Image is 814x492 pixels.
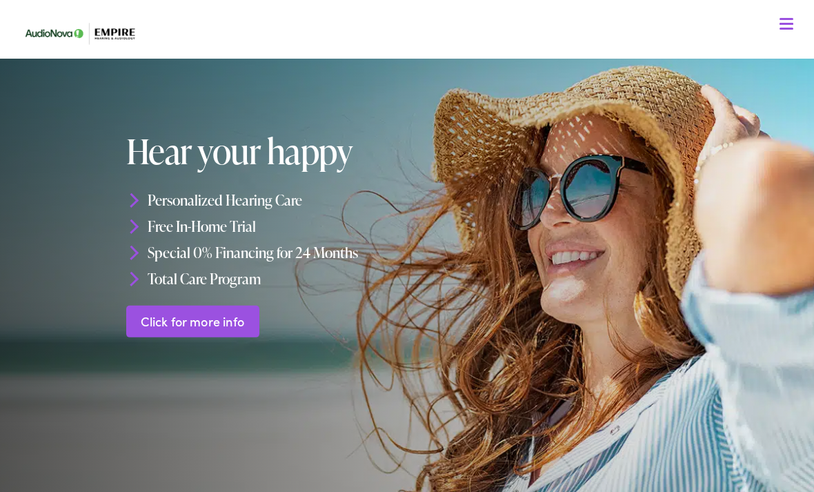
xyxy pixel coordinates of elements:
a: What We Offer [27,55,798,98]
li: Special 0% Financing for 24 Months [126,239,533,266]
h1: Hear your happy [126,132,533,170]
li: Free In-Home Trial [126,213,533,239]
li: Total Care Program [126,265,533,291]
li: Personalized Hearing Care [126,187,533,213]
a: Click for more info [126,305,259,337]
